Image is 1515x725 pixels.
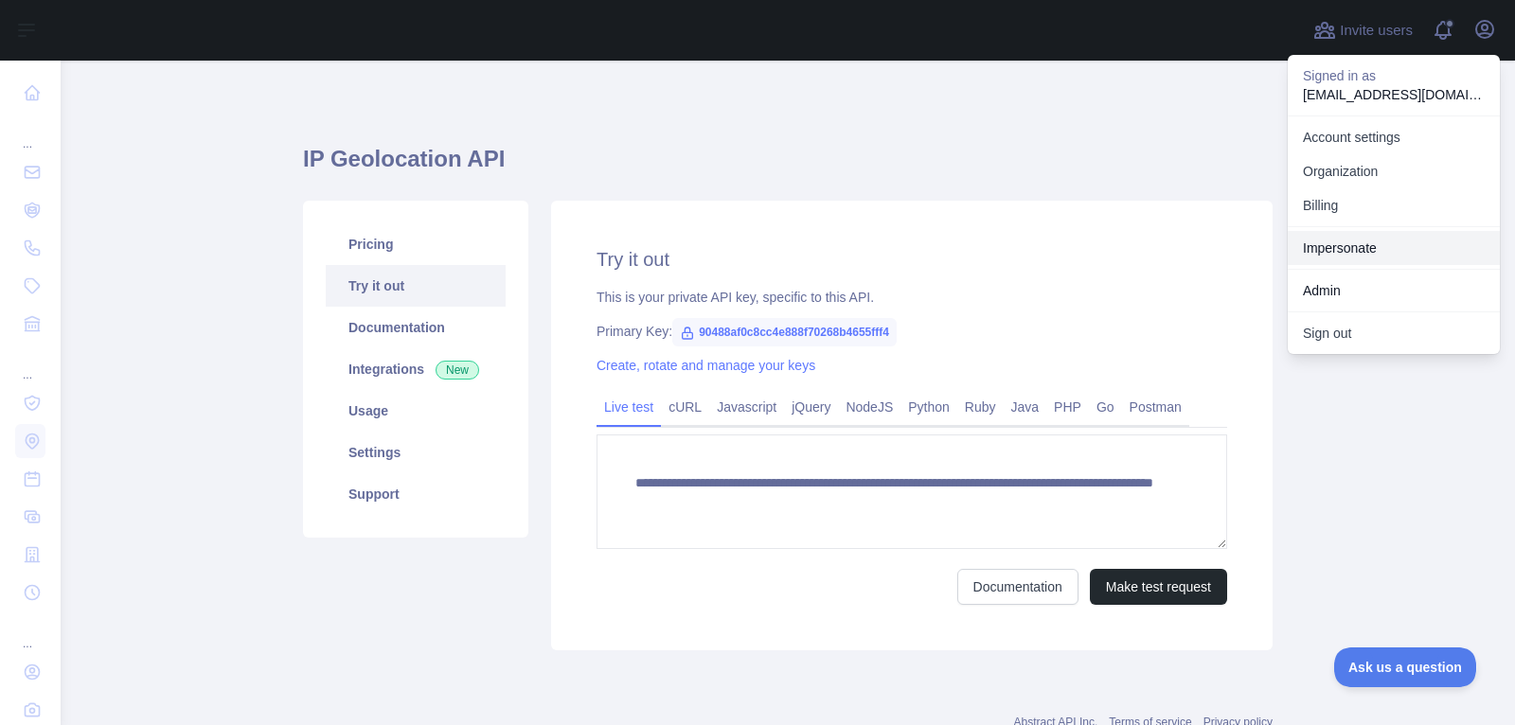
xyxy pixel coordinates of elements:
[838,392,900,422] a: NodeJS
[1288,188,1500,222] button: Billing
[1334,647,1477,687] iframe: Toggle Customer Support
[709,392,784,422] a: Javascript
[597,358,815,373] a: Create, rotate and manage your keys
[303,144,1273,189] h1: IP Geolocation API
[326,432,506,473] a: Settings
[1303,85,1485,104] p: [EMAIL_ADDRESS][DOMAIN_NAME]
[436,361,479,380] span: New
[326,265,506,307] a: Try it out
[672,318,897,346] span: 90488af0c8cc4e888f70268b4655fff4
[1288,120,1500,154] a: Account settings
[661,392,709,422] a: cURL
[326,390,506,432] a: Usage
[957,392,1004,422] a: Ruby
[326,348,506,390] a: Integrations New
[1004,392,1047,422] a: Java
[1288,231,1500,265] a: Impersonate
[15,613,45,651] div: ...
[1310,15,1417,45] button: Invite users
[784,392,838,422] a: jQuery
[597,288,1227,307] div: This is your private API key, specific to this API.
[326,223,506,265] a: Pricing
[1122,392,1189,422] a: Postman
[15,345,45,382] div: ...
[1340,20,1413,42] span: Invite users
[900,392,957,422] a: Python
[957,569,1078,605] a: Documentation
[597,392,661,422] a: Live test
[1089,392,1122,422] a: Go
[1288,154,1500,188] a: Organization
[1288,274,1500,308] a: Admin
[1288,316,1500,350] button: Sign out
[1090,569,1227,605] button: Make test request
[326,473,506,515] a: Support
[597,322,1227,341] div: Primary Key:
[326,307,506,348] a: Documentation
[1046,392,1089,422] a: PHP
[1303,66,1485,85] p: Signed in as
[15,114,45,151] div: ...
[597,246,1227,273] h2: Try it out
